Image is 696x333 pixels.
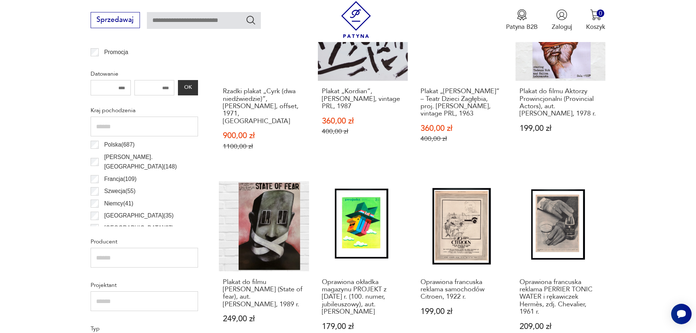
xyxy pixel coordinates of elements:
p: Szwecja ( 55 ) [104,186,136,196]
img: Ikona medalu [516,9,528,20]
h3: Plakat „[PERSON_NAME]” – Teatr Dzieci Zagłębia, proj. [PERSON_NAME], vintage PRL, 1963 [421,88,503,118]
button: Szukaj [246,15,256,25]
p: 209,00 zł [520,323,602,330]
p: 400,00 zł [322,128,404,135]
button: 0Koszyk [586,9,605,31]
p: [GEOGRAPHIC_DATA] ( 35 ) [104,211,174,220]
p: 360,00 zł [421,125,503,132]
p: Projektant [91,280,198,290]
h3: Plakat „Kordian”, [PERSON_NAME], vintage PRL, 1987 [322,88,404,110]
p: 249,00 zł [223,315,305,323]
h3: Rzadki plakat „Cyrk (dwa niedźwiedzie)”, [PERSON_NAME], offset, 1971, [GEOGRAPHIC_DATA] [223,88,305,125]
div: 0 [597,10,604,17]
img: Ikona koszyka [590,9,601,20]
p: 199,00 zł [421,308,503,315]
p: 1100,00 zł [223,143,305,150]
h3: Oprawiona francuska reklama PERRIER TONIC WATER i rękawiczek Hermès, zdj. Chevalier, 1961 r. [520,279,602,316]
p: 900,00 zł [223,132,305,140]
p: 199,00 zł [520,125,602,132]
p: Datowanie [91,69,198,79]
p: Producent [91,237,198,246]
a: Sprzedawaj [91,18,140,23]
p: Francja ( 109 ) [104,174,136,184]
p: 360,00 zł [322,117,404,125]
iframe: Smartsupp widget button [671,304,692,324]
button: Zaloguj [552,9,572,31]
h3: Oprawiona francuska reklama samochodów Citroen, 1922 r. [421,279,503,301]
p: 179,00 zł [322,323,404,330]
p: Koszyk [586,23,605,31]
p: Niemcy ( 41 ) [104,199,133,208]
p: [PERSON_NAME]. [GEOGRAPHIC_DATA] ( 148 ) [104,152,198,172]
h3: Plakat do filmu [PERSON_NAME] (State of fear), aut. [PERSON_NAME], 1989 r. [223,279,305,309]
p: Patyna B2B [506,23,538,31]
a: Ikona medaluPatyna B2B [506,9,538,31]
img: Ikonka użytkownika [556,9,567,20]
img: Patyna - sklep z meblami i dekoracjami vintage [338,1,374,38]
button: Sprzedawaj [91,12,140,28]
p: Zaloguj [552,23,572,31]
button: Patyna B2B [506,9,538,31]
h3: Oprawiona okładka magazynu PROJEKT z [DATE] r. (100. numer, jubileuszowy), aut. [PERSON_NAME] [322,279,404,316]
h3: Plakat do filmu Aktorzy Prowincjonalni (Provincial Actors), aut. [PERSON_NAME], 1978 r. [520,88,602,118]
p: Promocja [104,48,128,57]
p: Polska ( 687 ) [104,140,134,150]
button: OK [178,80,198,95]
p: [GEOGRAPHIC_DATA] ( 27 ) [104,223,174,233]
p: 400,00 zł [421,135,503,143]
p: Kraj pochodzenia [91,106,198,115]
